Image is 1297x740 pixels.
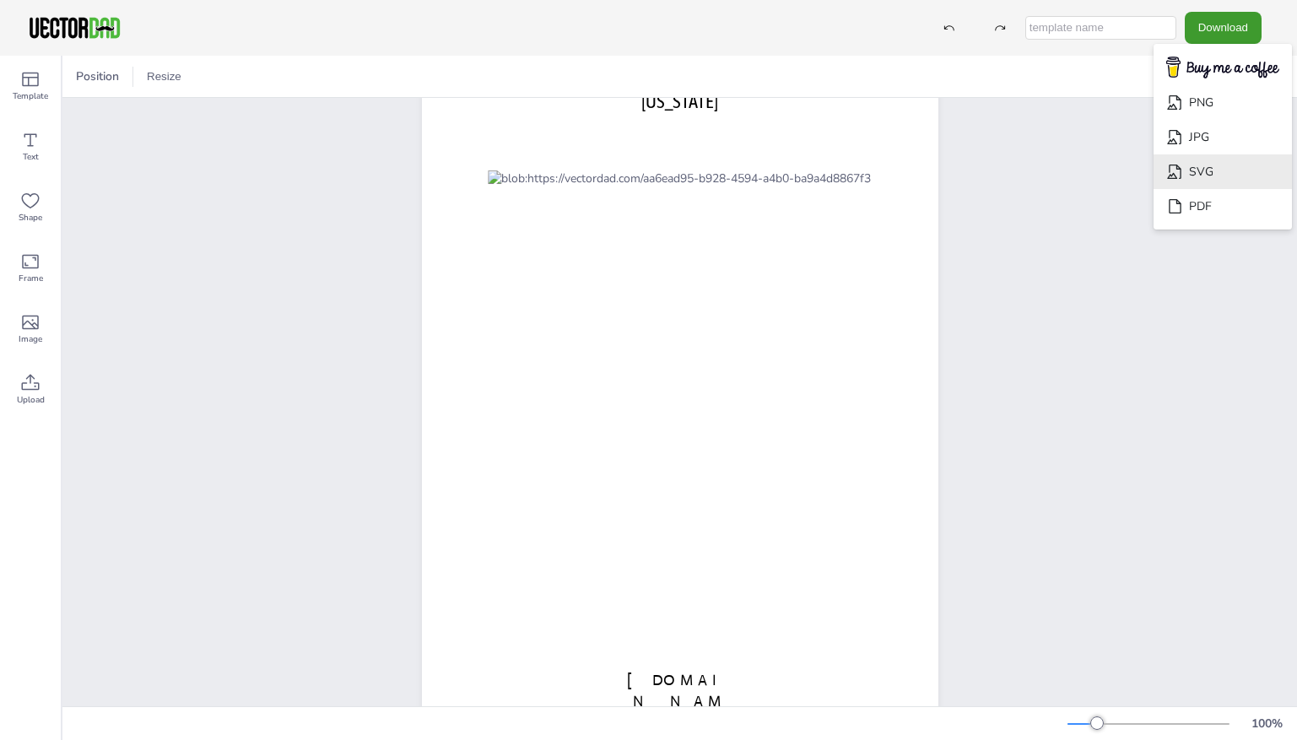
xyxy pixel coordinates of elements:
[17,393,45,407] span: Upload
[1154,85,1292,120] li: PNG
[641,90,718,112] span: [US_STATE]
[140,63,188,90] button: Resize
[1246,716,1287,732] div: 100 %
[1155,51,1290,84] img: buymecoffee.png
[23,150,39,164] span: Text
[627,671,732,732] span: [DOMAIN_NAME]
[1154,120,1292,154] li: JPG
[19,332,42,346] span: Image
[1185,12,1262,43] button: Download
[1154,154,1292,189] li: SVG
[1154,44,1292,230] ul: Download
[19,211,42,224] span: Shape
[1154,189,1292,224] li: PDF
[73,68,122,84] span: Position
[1025,16,1176,40] input: template name
[19,272,43,285] span: Frame
[27,15,122,41] img: VectorDad-1.png
[13,89,48,103] span: Template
